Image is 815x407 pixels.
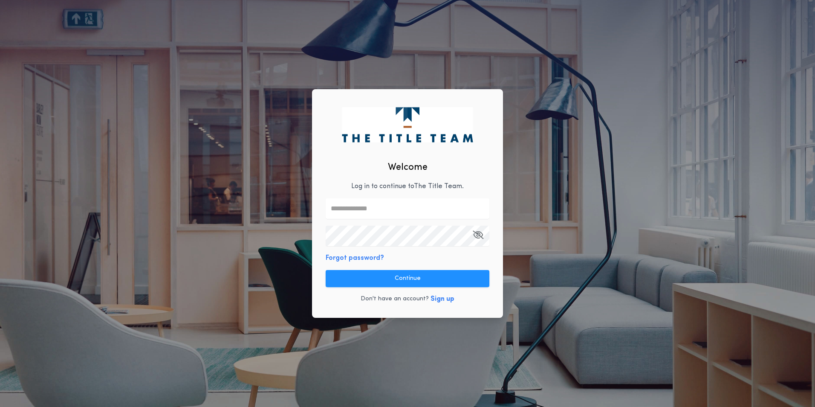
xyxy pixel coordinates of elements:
[351,181,464,192] p: Log in to continue to The Title Team .
[431,294,454,304] button: Sign up
[388,160,428,174] h2: Welcome
[342,107,473,142] img: logo
[326,270,489,287] button: Continue
[361,295,429,303] p: Don't have an account?
[326,253,384,263] button: Forgot password?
